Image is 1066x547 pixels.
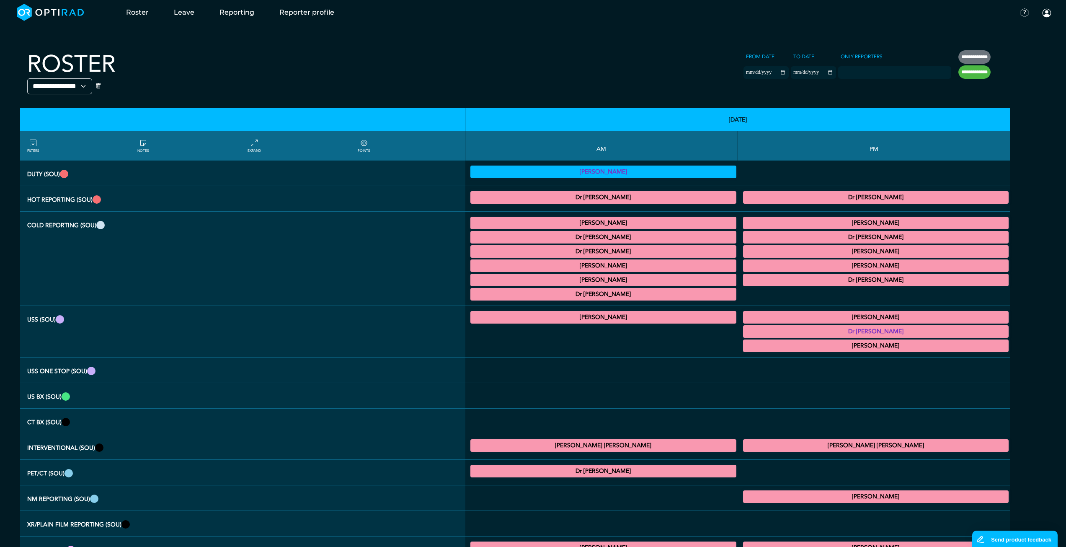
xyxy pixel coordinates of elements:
summary: [PERSON_NAME] [744,261,1007,271]
summary: Dr [PERSON_NAME] [472,466,735,476]
summary: Dr [PERSON_NAME] [744,275,1007,285]
summary: Dr [PERSON_NAME] [744,327,1007,337]
th: NM Reporting (SOU) [20,485,465,511]
summary: [PERSON_NAME] [472,167,735,177]
th: [DATE] [465,108,1010,131]
th: PM [738,131,1010,161]
th: USS (SOU) [20,306,465,358]
summary: Dr [PERSON_NAME] [744,232,1007,242]
a: FILTERS [27,138,39,153]
th: XR/Plain Film Reporting (SOU) [20,511,465,537]
div: General MRI/General CT 13:00 - 17:00 [743,217,1009,229]
summary: [PERSON_NAME] [744,246,1007,257]
th: Hot Reporting (SOU) [20,186,465,212]
th: Interventional (SOU) [20,434,465,460]
div: General US 13:00 - 17:00 [743,325,1009,338]
a: show/hide notes [137,138,149,153]
summary: [PERSON_NAME] [744,492,1007,502]
div: Vetting 09:00 - 13:00 [470,166,736,178]
div: MRI Neuro 11:30 - 14:00 [470,274,736,286]
a: collapse/expand expected points [358,138,370,153]
div: General US 14:00 - 17:00 [743,340,1009,352]
div: General MRI 10:30 - 13:00 [470,245,736,258]
summary: Dr [PERSON_NAME] [472,289,735,299]
summary: [PERSON_NAME] [PERSON_NAME] [472,441,735,451]
th: USS One Stop (SOU) [20,358,465,383]
th: PET/CT (SOU) [20,460,465,485]
div: General MRI 15:30 - 16:30 [743,259,1009,272]
div: General US 13:00 - 17:00 [743,311,1009,324]
div: CT Trauma & Urgent/MRI Trauma & Urgent 13:00 - 17:00 [743,191,1009,204]
summary: [PERSON_NAME] [PERSON_NAME] [744,441,1007,451]
h2: Roster [27,50,116,78]
summary: Dr [PERSON_NAME] [472,232,735,242]
summary: Dr [PERSON_NAME] [744,192,1007,202]
div: General CT 14:30 - 15:30 [743,245,1009,258]
summary: Dr [PERSON_NAME] [472,192,735,202]
summary: [PERSON_NAME] [472,261,735,271]
label: Only Reporters [838,50,885,63]
summary: [PERSON_NAME] [472,218,735,228]
input: null [839,67,881,75]
img: brand-opti-rad-logos-blue-and-white-d2f68631ba2948856bd03f2d395fb146ddc8fb01b4b6e9315ea85fa773367... [17,4,84,21]
div: IR General Diagnostic/IR General Interventional 13:00 - 17:00 [743,439,1009,452]
div: NM Planar 07:00 - 08:00 [470,465,736,477]
div: General MRI/General CT 17:00 - 18:00 [743,274,1009,286]
th: CT Bx (SOU) [20,409,465,434]
summary: [PERSON_NAME] [744,218,1007,228]
th: Cold Reporting (SOU) [20,212,465,306]
summary: [PERSON_NAME] [472,312,735,322]
div: General CT 11:00 - 13:00 [470,259,736,272]
div: IR General Diagnostic/IR General Interventional 09:00 - 13:00 [470,439,736,452]
label: To date [791,50,817,63]
div: General MRI 09:00 - 11:00 [470,217,736,229]
summary: [PERSON_NAME] [744,312,1007,322]
summary: Dr [PERSON_NAME] [472,246,735,257]
th: AM [465,131,738,161]
summary: [PERSON_NAME] [472,275,735,285]
div: General MRI 09:00 - 13:00 [470,231,736,244]
label: From date [743,50,777,63]
div: General CT 11:30 - 13:30 [470,288,736,301]
div: General US 09:00 - 13:00 [470,311,736,324]
div: General MRI 13:30 - 17:30 [743,231,1009,244]
summary: [PERSON_NAME] [744,341,1007,351]
th: Duty (SOU) [20,161,465,186]
a: collapse/expand entries [248,138,261,153]
th: US Bx (SOU) [20,383,465,409]
div: NM Planar 13:00 - 14:00 [743,490,1009,503]
div: MRI Trauma & Urgent/CT Trauma & Urgent 09:00 - 13:00 [470,191,736,204]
